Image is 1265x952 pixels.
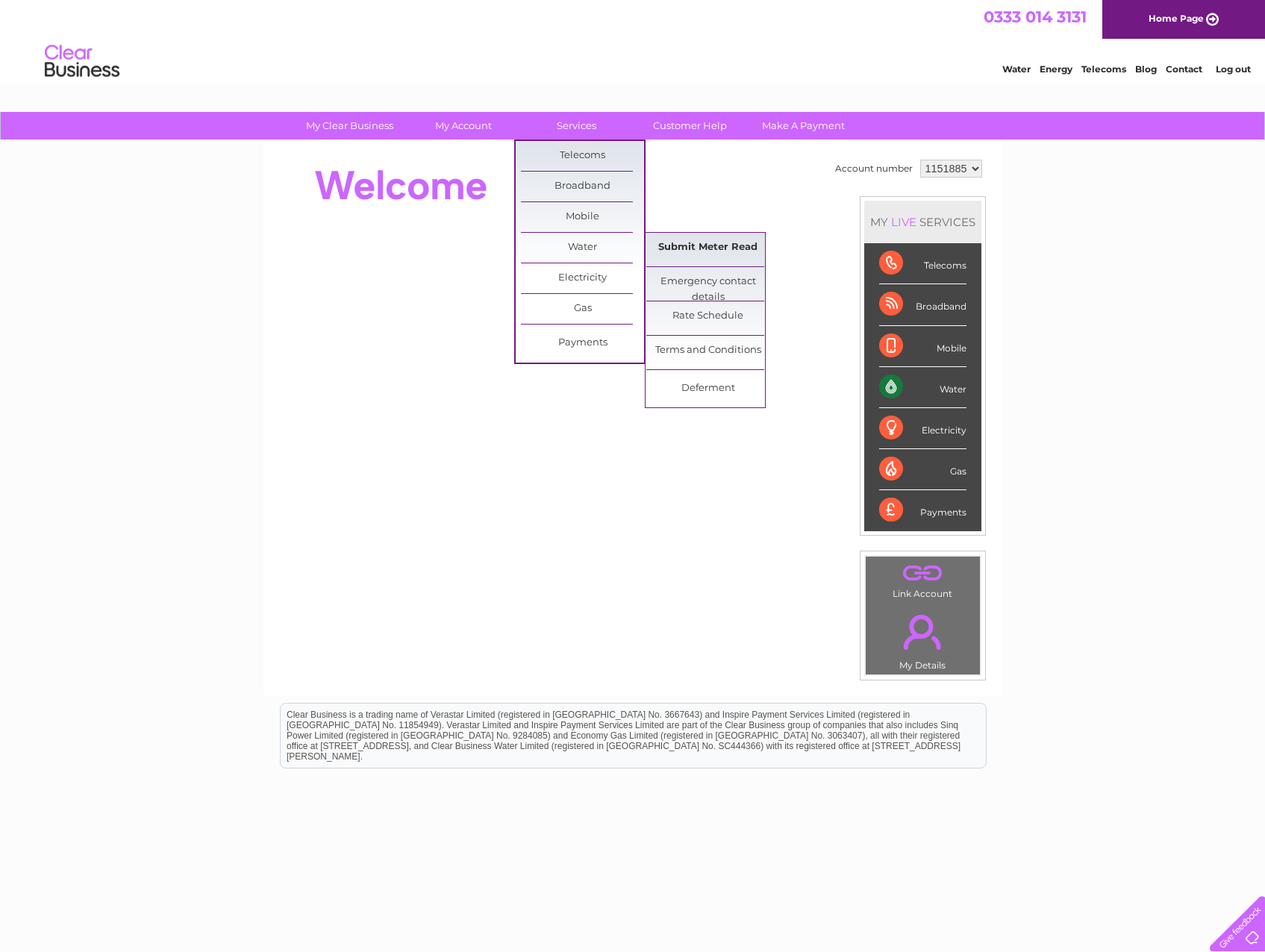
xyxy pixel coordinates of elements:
a: Contact [1166,63,1202,75]
div: Gas [879,449,966,490]
a: . [869,606,976,658]
a: Mobile [521,202,644,232]
div: Clear Business is a trading name of Verastar Limited (registered in [GEOGRAPHIC_DATA] No. 3667643... [281,8,986,72]
a: Services [515,112,638,140]
a: . [869,560,976,586]
a: Log out [1216,63,1251,75]
a: My Account [402,112,525,140]
a: Rate Schedule [646,301,769,331]
a: My Clear Business [288,112,411,140]
a: Terms and Conditions [646,336,769,366]
a: Water [1002,63,1031,75]
td: Link Account [865,556,981,603]
td: Account number [831,156,916,181]
div: Electricity [879,408,966,449]
a: Water [521,233,644,263]
a: Submit Meter Read [646,233,769,263]
div: Water [879,367,966,408]
div: Payments [879,490,966,530]
a: Make A Payment [742,112,865,140]
div: Mobile [879,326,966,367]
div: LIVE [888,215,919,229]
a: Customer Help [628,112,752,140]
div: Telecoms [879,243,966,284]
a: Electricity [521,263,644,293]
td: My Details [865,602,981,675]
a: 0333 014 3131 [984,7,1087,26]
div: MY SERVICES [864,201,981,243]
a: Gas [521,294,644,324]
a: Energy [1040,63,1072,75]
a: Deferment [646,374,769,404]
a: Emergency contact details [646,267,769,297]
img: logo.png [44,39,120,84]
a: Payments [521,328,644,358]
a: Blog [1135,63,1157,75]
a: Telecoms [521,141,644,171]
div: Broadband [879,284,966,325]
a: Telecoms [1081,63,1126,75]
a: Broadband [521,172,644,201]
